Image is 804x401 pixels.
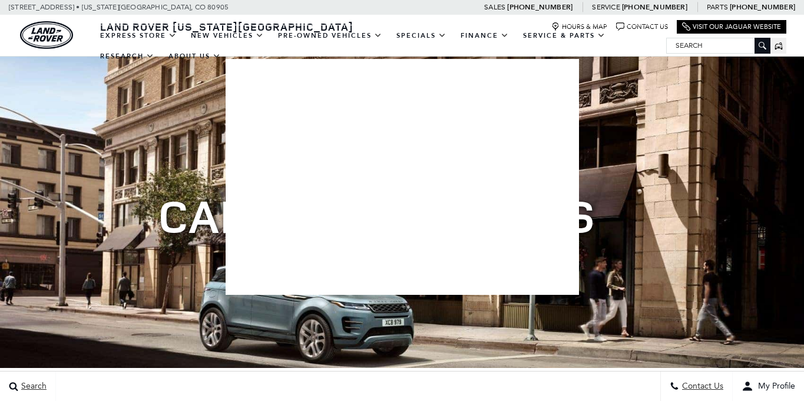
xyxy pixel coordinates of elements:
[507,2,573,12] a: [PHONE_NUMBER]
[93,46,161,67] a: Research
[516,25,613,46] a: Service & Parts
[551,22,607,31] a: Hours & Map
[733,372,804,401] button: Open user profile menu
[592,3,620,11] span: Service
[454,25,516,46] a: Finance
[707,3,728,11] span: Parts
[161,46,228,67] a: About Us
[93,25,184,46] a: EXPRESS STORE
[20,21,73,49] img: Land Rover
[271,25,389,46] a: Pre-Owned Vehicles
[753,382,795,392] span: My Profile
[158,189,647,241] h1: Car Comparisons
[484,3,505,11] span: Sales
[9,3,229,11] a: [STREET_ADDRESS] • [US_STATE][GEOGRAPHIC_DATA], CO 80905
[93,19,360,34] a: Land Rover [US_STATE][GEOGRAPHIC_DATA]
[667,38,770,52] input: Search
[100,19,353,34] span: Land Rover [US_STATE][GEOGRAPHIC_DATA]
[20,21,73,49] a: land-rover
[730,2,795,12] a: [PHONE_NUMBER]
[93,25,666,67] nav: Main Navigation
[622,2,687,12] a: [PHONE_NUMBER]
[616,22,668,31] a: Contact Us
[18,382,47,392] span: Search
[184,25,271,46] a: New Vehicles
[226,59,579,295] img: blank image
[682,22,781,31] a: Visit Our Jaguar Website
[389,25,454,46] a: Specials
[679,382,723,392] span: Contact Us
